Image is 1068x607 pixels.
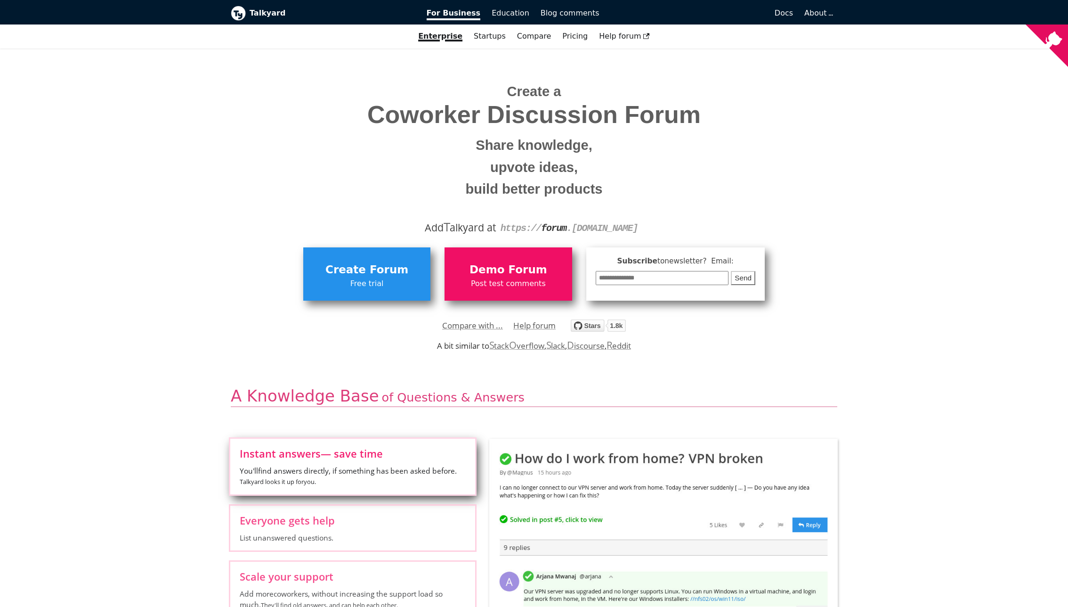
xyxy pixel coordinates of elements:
[607,340,631,351] a: Reddit
[238,220,830,236] div: Add alkyard at
[308,261,426,279] span: Create Forum
[557,28,593,44] a: Pricing
[444,218,450,235] span: T
[240,466,466,487] span: You'll find answers directly, if something has been asked before.
[238,156,830,179] small: upvote ideas,
[607,338,613,352] span: R
[231,6,246,21] img: Talkyard logo
[567,338,574,352] span: D
[421,5,486,21] a: For Business
[449,261,567,279] span: Demo Forum
[445,247,572,300] a: Demo ForumPost test comments
[546,338,551,352] span: S
[231,386,837,407] h2: A Knowledge Base
[238,101,830,128] span: Coworker Discussion Forum
[535,5,605,21] a: Blog comments
[492,8,529,17] span: Education
[605,5,799,21] a: Docs
[599,32,650,41] span: Help forum
[240,477,316,486] small: Talkyard looks it up for you .
[486,5,535,21] a: Education
[731,271,755,286] button: Send
[427,8,481,20] span: For Business
[571,320,626,332] img: talkyard.svg
[593,28,655,44] a: Help forum
[250,7,413,19] b: Talkyard
[509,338,517,352] span: O
[567,340,604,351] a: Discourse
[240,515,466,525] span: Everyone gets help
[413,28,468,44] a: Enterprise
[507,84,561,99] span: Create a
[240,448,466,459] span: Instant answers — save time
[541,8,599,17] span: Blog comments
[240,571,466,582] span: Scale your support
[501,223,638,234] code: https:// . [DOMAIN_NAME]
[489,340,544,351] a: StackOverflow
[546,340,565,351] a: Slack
[804,8,832,17] a: About
[382,390,525,404] span: of Questions & Answers
[571,321,626,335] a: Star debiki/talkyard on GitHub
[775,8,793,17] span: Docs
[468,28,511,44] a: Startups
[442,319,503,333] a: Compare with ...
[238,134,830,156] small: Share knowledge,
[517,32,551,41] a: Compare
[238,178,830,200] small: build better products
[596,255,756,267] span: Subscribe
[541,223,566,234] strong: forum
[308,278,426,290] span: Free trial
[231,6,413,21] a: Talkyard logoTalkyard
[449,278,567,290] span: Post test comments
[489,338,494,352] span: S
[513,319,556,333] a: Help forum
[303,247,430,300] a: Create ForumFree trial
[240,533,466,543] span: List unanswered questions.
[657,257,734,265] span: to newsletter ? Email:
